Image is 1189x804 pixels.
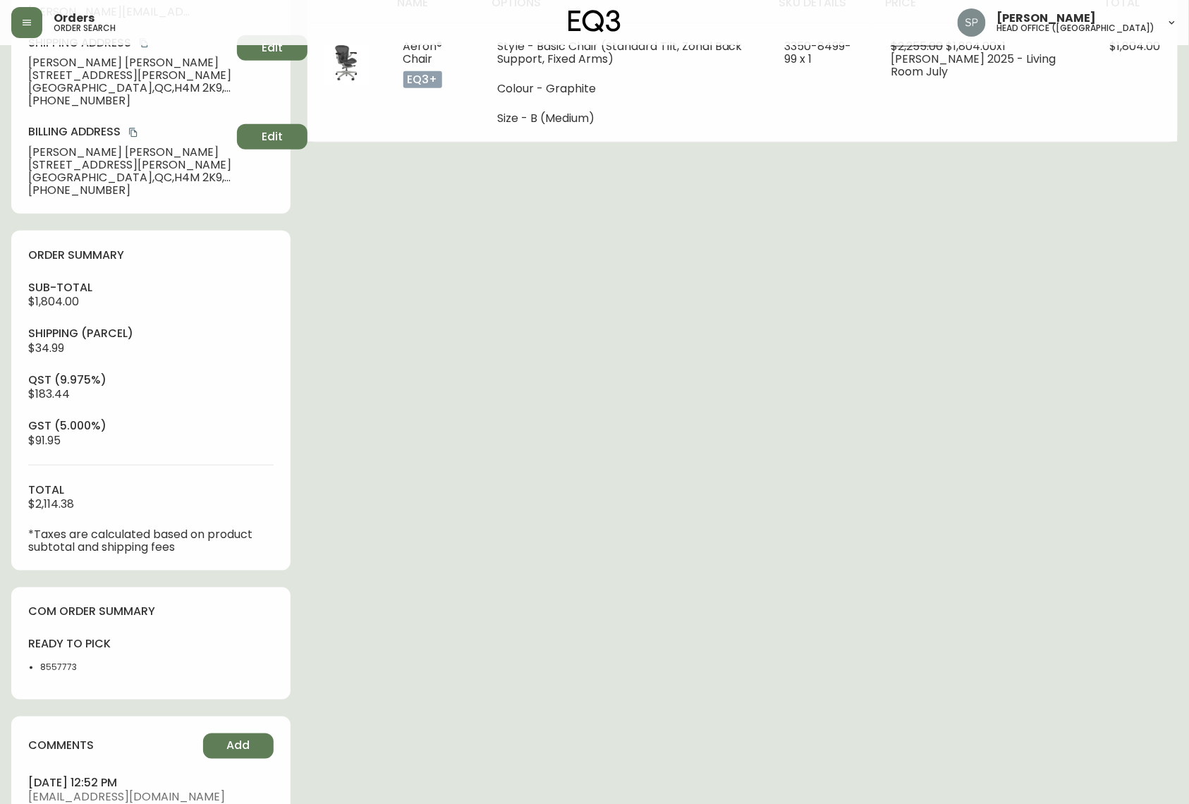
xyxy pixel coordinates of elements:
button: Edit [237,35,307,61]
li: 8557773 [40,662,142,674]
span: [STREET_ADDRESS][PERSON_NAME] [28,69,231,82]
span: Edit [262,40,283,56]
h4: order summary [28,248,274,263]
li: Colour - Graphite [497,83,750,95]
h4: comments [28,738,94,754]
span: [PERSON_NAME] [PERSON_NAME] [28,146,231,159]
span: $183.44 [28,386,70,402]
span: Edit [262,129,283,145]
span: [PERSON_NAME] [PERSON_NAME] [28,56,231,69]
h5: head office ([GEOGRAPHIC_DATA]) [997,24,1155,32]
h4: com order summary [28,604,274,620]
button: copy [126,126,140,140]
h4: sub-total [28,280,274,296]
img: logo [568,10,621,32]
p: *Taxes are calculated based on product subtotal and shipping fees [28,528,274,554]
span: $1,804.00 [1110,38,1161,54]
h4: [DATE] 12:52 pm [28,776,274,791]
h4: ready to pick [28,637,142,652]
span: [GEOGRAPHIC_DATA] , QC , H4M 2K9 , CA [28,82,231,95]
span: [GEOGRAPHIC_DATA] , QC , H4M 2K9 , CA [28,171,231,184]
span: $2,255.00 [891,38,943,54]
span: [EMAIL_ADDRESS][DOMAIN_NAME] [28,791,274,804]
h4: total [28,482,274,498]
span: $34.99 [28,340,64,356]
button: Add [203,733,274,759]
span: Aeron® Chair [403,38,443,67]
h4: gst (5.000%) [28,418,274,434]
span: [PHONE_NUMBER] [28,184,231,197]
p: eq3+ [403,71,442,88]
span: $91.95 [28,432,61,449]
span: [PHONE_NUMBER] [28,95,231,107]
span: $2,114.38 [28,496,74,512]
h5: order search [54,24,116,32]
span: Orders [54,13,94,24]
button: Edit [237,124,307,150]
span: [STREET_ADDRESS][PERSON_NAME] [28,159,231,171]
span: $1,804.00 [28,293,79,310]
h4: Billing Address [28,124,231,140]
li: Style - Basic Chair (Standard Tilt, Zonal Back Support, Fixed Arms) [497,40,750,66]
span: [PERSON_NAME] 2025 - Living Room July [891,51,1056,80]
span: 3350-8499-99 x 1 [784,38,851,67]
li: Size - B (Medium) [497,112,750,125]
h4: Shipping ( Parcel ) [28,326,274,341]
img: 2dcafb60-f8bb-46a1-907a-e043c90f5a32Optional[Aeron-2023-LPs_0011_850-6.jpg].jpg [324,40,370,85]
span: [PERSON_NAME] [997,13,1097,24]
span: $1,804.00 x 1 [946,38,1006,54]
span: Add [226,738,250,754]
img: 0cb179e7bf3690758a1aaa5f0aafa0b4 [958,8,986,37]
h4: qst (9.975%) [28,372,274,388]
